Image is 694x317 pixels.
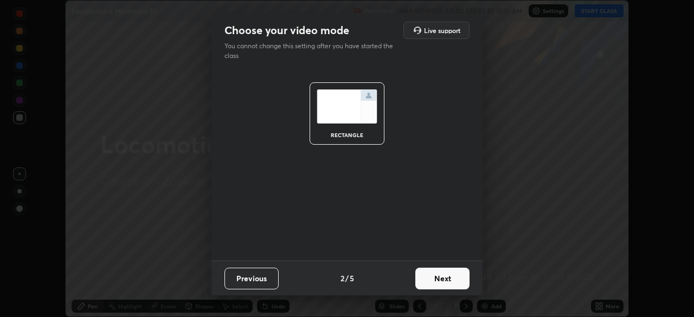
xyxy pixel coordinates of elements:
[224,268,279,289] button: Previous
[325,132,369,138] div: rectangle
[317,89,377,124] img: normalScreenIcon.ae25ed63.svg
[224,41,400,61] p: You cannot change this setting after you have started the class
[345,273,349,284] h4: /
[415,268,470,289] button: Next
[350,273,354,284] h4: 5
[224,23,349,37] h2: Choose your video mode
[424,27,460,34] h5: Live support
[340,273,344,284] h4: 2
